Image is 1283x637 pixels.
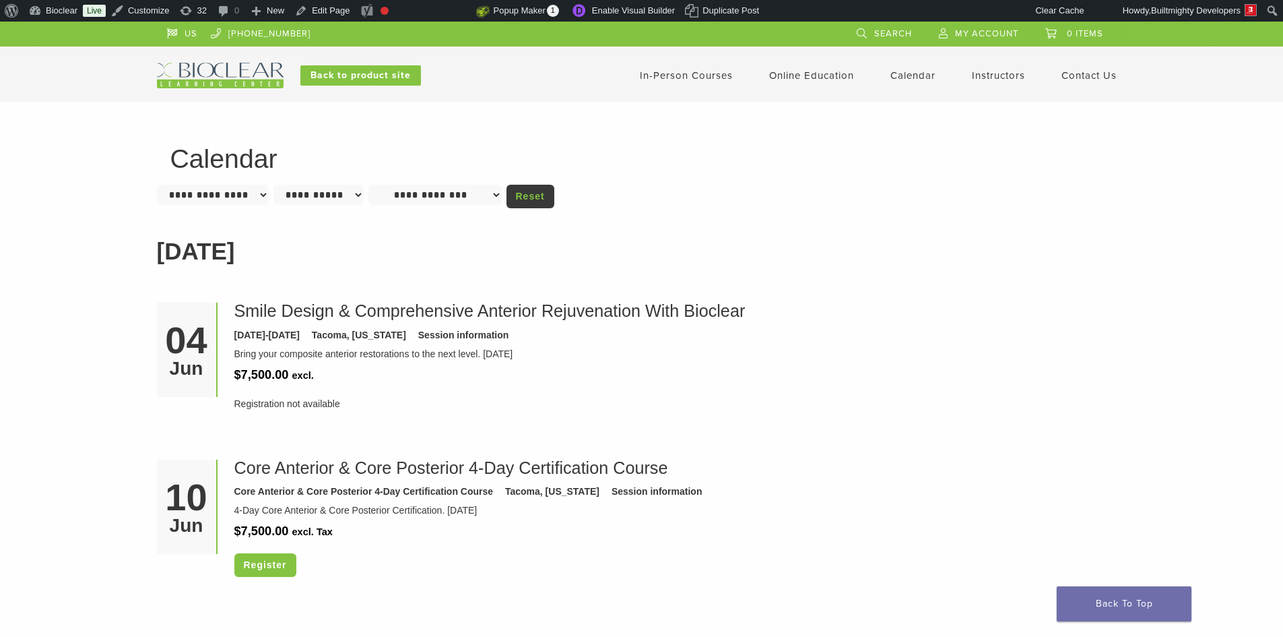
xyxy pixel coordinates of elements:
[401,3,476,20] img: Views over 48 hours. Click for more Jetpack Stats.
[312,328,406,342] div: Tacoma, [US_STATE]
[300,65,421,86] a: Back to product site
[857,22,912,42] a: Search
[1057,586,1191,621] a: Back To Top
[234,397,1117,411] div: Registration not available
[640,69,733,82] a: In-Person Courses
[972,69,1025,82] a: Instructors
[874,28,912,39] span: Search
[612,485,702,499] div: Session information
[234,553,296,577] a: Register
[167,22,197,42] a: US
[506,185,554,208] a: Reset
[234,524,289,538] span: $7,500.00
[234,485,494,499] div: Core Anterior & Core Posterior 4-Day Certification Course
[292,526,332,537] span: excl. Tax
[418,328,509,342] div: Session information
[1061,69,1117,82] a: Contact Us
[234,347,1117,361] div: Bring your composite anterior restorations to the next level. [DATE]
[83,5,106,17] a: Live
[234,458,668,477] a: Core Anterior & Core Posterior 4-Day Certification Course
[890,69,935,82] a: Calendar
[170,146,1113,172] h1: Calendar
[381,7,389,15] div: Focus keyphrase not set
[769,69,854,82] a: Online Education
[162,322,211,359] div: 04
[157,234,1127,270] h2: [DATE]
[1151,5,1241,16] span: Builtmighty Developers
[157,63,284,88] img: Bioclear
[1045,22,1103,42] a: 0 items
[234,301,746,320] a: Smile Design & Comprehensive Anterior Rejuvenation With Bioclear
[234,328,300,342] div: [DATE]-[DATE]
[234,368,289,382] span: $7,500.00
[211,22,310,42] a: [PHONE_NUMBER]
[162,479,211,516] div: 10
[939,22,1018,42] a: My Account
[1067,28,1103,39] span: 0 items
[547,5,559,17] span: 1
[955,28,1018,39] span: My Account
[505,485,599,499] div: Tacoma, [US_STATE]
[162,359,211,378] div: Jun
[162,516,211,535] div: Jun
[292,370,313,381] span: excl.
[234,504,1117,518] div: 4-Day Core Anterior & Core Posterior Certification. [DATE]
